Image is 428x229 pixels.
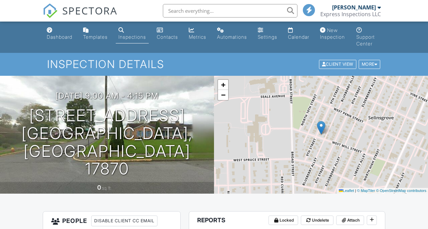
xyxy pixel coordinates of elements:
[116,24,149,43] a: Inspections
[354,24,384,50] a: Support Center
[218,80,228,90] a: Zoom in
[359,60,381,69] div: More
[339,189,354,193] a: Leaflet
[11,107,203,178] h1: [STREET_ADDRESS] [GEOGRAPHIC_DATA], [GEOGRAPHIC_DATA] 17870
[186,24,209,43] a: Metrics
[218,90,228,100] a: Zoom out
[355,189,356,193] span: |
[376,189,426,193] a: © OpenStreetMap contributors
[91,216,157,226] div: Disable Client CC Email
[118,34,146,40] div: Inspections
[214,24,250,43] a: Automations (Basic)
[80,24,110,43] a: Templates
[318,61,358,66] a: Client View
[221,80,225,89] span: +
[285,24,312,43] a: Calendar
[154,24,181,43] a: Contacts
[357,189,375,193] a: © MapTiler
[317,24,348,43] a: New Inspection
[43,3,58,18] img: The Best Home Inspection Software - Spectora
[47,34,72,40] div: Dashboard
[320,11,381,18] div: Express Inspections LLC
[332,4,376,11] div: [PERSON_NAME]
[44,24,75,43] a: Dashboard
[356,34,375,46] div: Support Center
[56,91,158,100] h3: [DATE] 9:00 am - 4:15 pm
[288,34,309,40] div: Calendar
[258,34,277,40] div: Settings
[47,58,381,70] h1: Inspection Details
[221,91,225,99] span: −
[163,4,297,18] input: Search everything...
[217,34,247,40] div: Automations
[255,24,280,43] a: Settings
[319,60,356,69] div: Client View
[83,34,108,40] div: Templates
[320,27,345,40] div: New Inspection
[43,9,117,23] a: SPECTORA
[317,121,325,135] img: Marker
[97,184,101,191] div: 0
[102,186,111,191] span: sq. ft.
[189,34,206,40] div: Metrics
[62,3,117,18] span: SPECTORA
[157,34,178,40] div: Contacts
